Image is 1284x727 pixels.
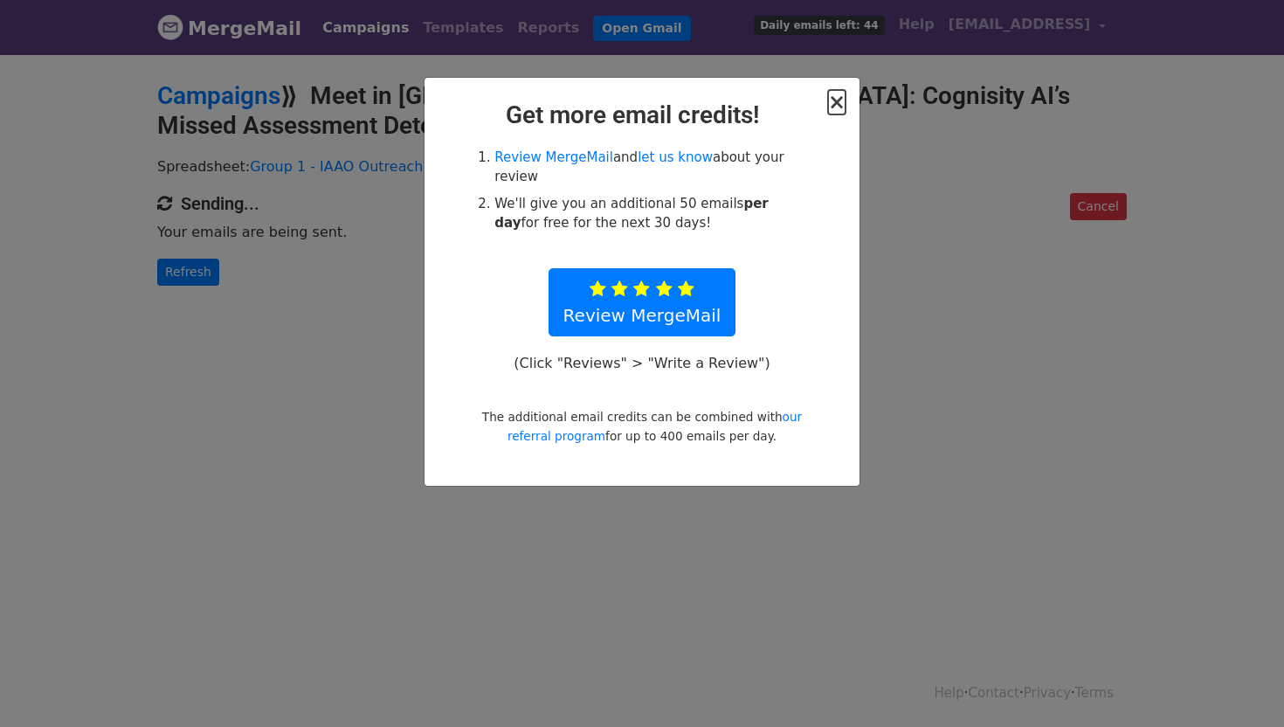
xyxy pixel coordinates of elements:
[638,149,713,165] a: let us know
[507,410,802,443] a: our referral program
[1197,643,1284,727] iframe: Chat Widget
[494,148,809,187] li: and about your review
[828,90,846,114] span: ×
[505,354,779,372] p: (Click "Reviews" > "Write a Review")
[494,149,613,165] a: Review MergeMail
[494,194,809,233] li: We'll give you an additional 50 emails for free for the next 30 days!
[494,196,768,232] strong: per day
[828,92,846,113] button: Close
[549,268,736,336] a: Review MergeMail
[482,410,802,443] small: The additional email credits can be combined with for up to 400 emails per day.
[438,100,846,130] h2: Get more email credits!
